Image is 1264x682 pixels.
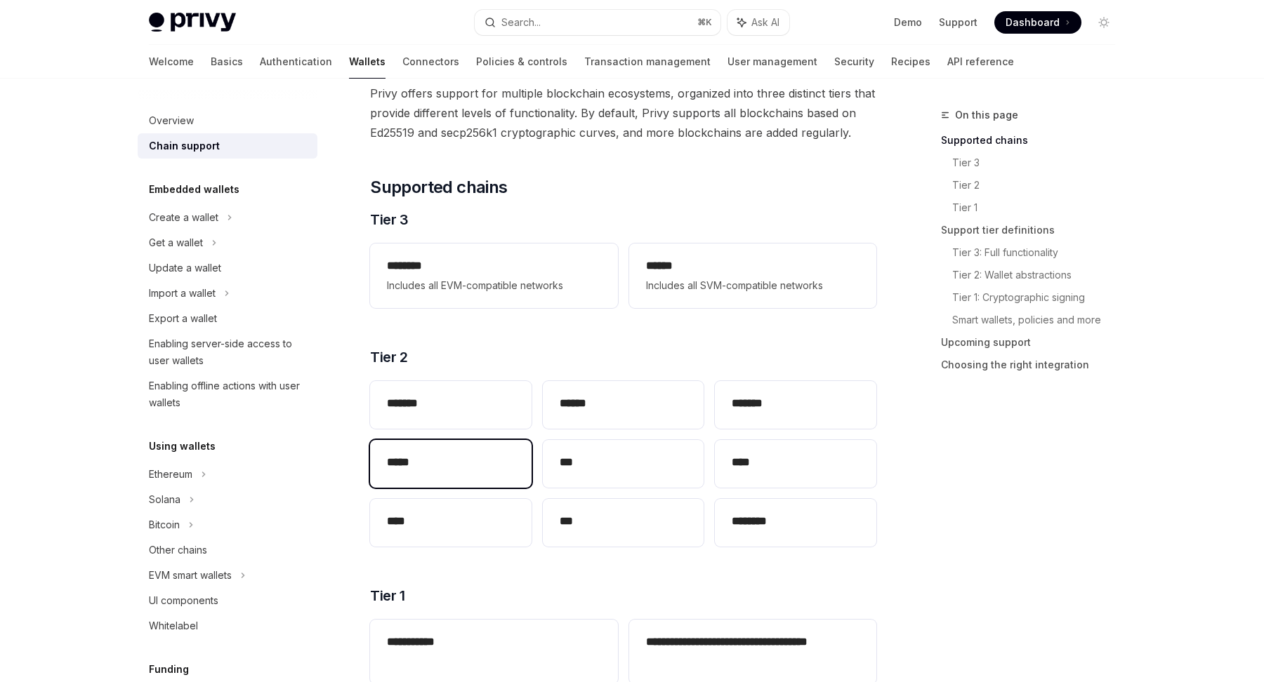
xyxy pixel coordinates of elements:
div: Bitcoin [149,516,180,533]
a: Overview [138,108,317,133]
a: Support [939,15,977,29]
span: Supported chains [370,176,507,199]
a: Tier 1: Cryptographic signing [952,286,1126,309]
a: Enabling server-side access to user wallets [138,331,317,373]
a: Security [834,45,874,79]
a: Wallets [349,45,386,79]
a: Policies & controls [476,45,567,79]
a: User management [728,45,817,79]
a: **** *Includes all SVM-compatible networks [629,243,876,308]
span: Dashboard [1006,15,1060,29]
button: Ask AI [728,10,789,35]
div: Export a wallet [149,310,217,327]
span: Includes all EVM-compatible networks [387,277,600,294]
div: Chain support [149,138,220,154]
a: Choosing the right integration [941,354,1126,376]
span: On this page [955,107,1018,123]
div: Get a wallet [149,234,203,251]
a: Support tier definitions [941,219,1126,241]
span: Tier 3 [370,210,408,229]
span: Ask AI [751,15,779,29]
span: Privy offers support for multiple blockchain ecosystems, organized into three distinct tiers that... [370,83,876,142]
a: Enabling offline actions with user wallets [138,373,317,415]
div: Enabling offline actions with user wallets [149,377,309,411]
div: Enabling server-side access to user wallets [149,335,309,369]
a: Tier 3: Full functionality [952,241,1126,264]
span: Tier 1 [370,586,404,606]
a: Connectors [402,45,459,79]
a: Tier 2: Wallet abstractions [952,264,1126,286]
a: Update a wallet [138,255,317,281]
a: Supported chains [941,129,1126,152]
a: Export a wallet [138,306,317,331]
a: Welcome [149,45,194,79]
div: Solana [149,491,180,508]
div: Whitelabel [149,617,198,634]
a: UI components [138,588,317,613]
span: Tier 2 [370,347,407,367]
a: Transaction management [584,45,711,79]
span: ⌘ K [697,17,712,28]
a: Whitelabel [138,613,317,638]
a: Dashboard [994,11,1081,34]
button: Toggle dark mode [1093,11,1115,34]
div: Overview [149,112,194,129]
img: light logo [149,13,236,32]
a: Chain support [138,133,317,159]
div: Create a wallet [149,209,218,226]
a: API reference [947,45,1014,79]
div: Other chains [149,542,207,559]
div: Import a wallet [149,285,216,302]
div: Ethereum [149,466,192,483]
button: Search...⌘K [475,10,720,35]
a: Authentication [260,45,332,79]
span: Includes all SVM-compatible networks [646,277,860,294]
div: UI components [149,592,218,609]
a: Tier 3 [952,152,1126,174]
a: Recipes [891,45,930,79]
div: Search... [501,14,541,31]
div: EVM smart wallets [149,567,232,584]
h5: Embedded wallets [149,181,239,198]
a: **** ***Includes all EVM-compatible networks [370,243,617,308]
a: Tier 2 [952,174,1126,196]
a: Other chains [138,537,317,563]
h5: Funding [149,661,189,678]
a: Smart wallets, policies and more [952,309,1126,331]
a: Demo [894,15,922,29]
a: Upcoming support [941,331,1126,354]
div: Update a wallet [149,260,221,276]
a: Tier 1 [952,196,1126,219]
a: Basics [211,45,243,79]
h5: Using wallets [149,438,216,455]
